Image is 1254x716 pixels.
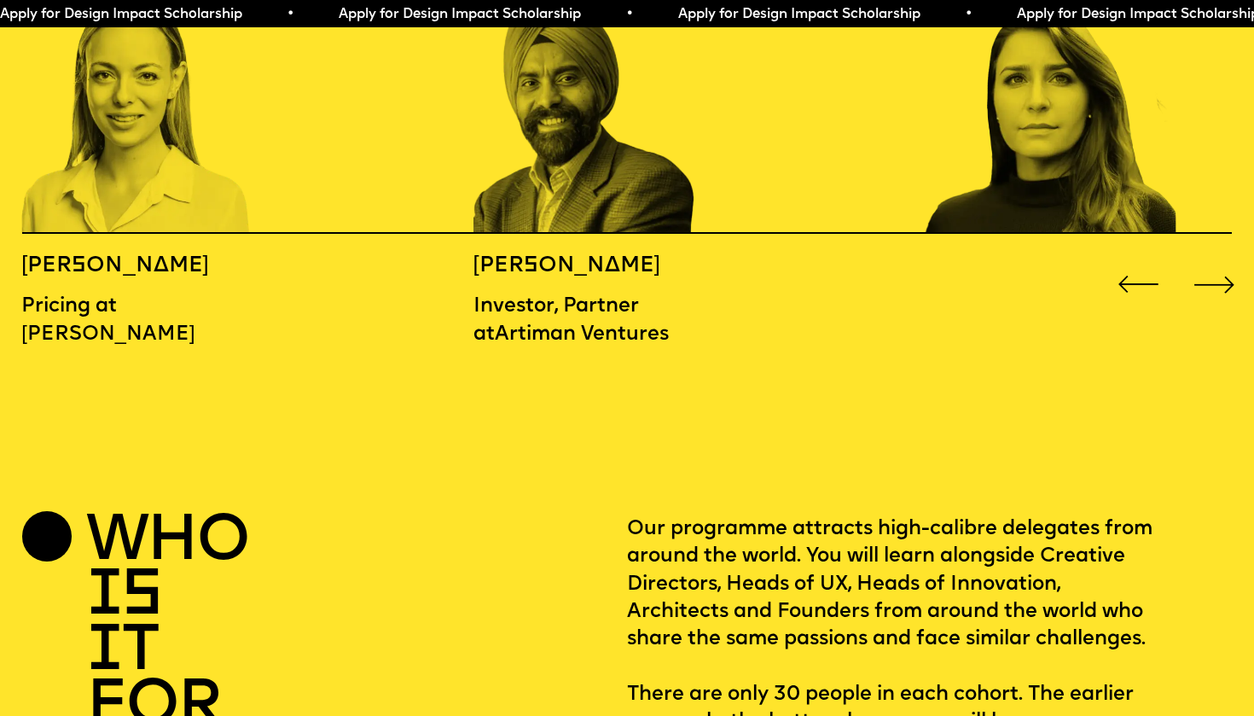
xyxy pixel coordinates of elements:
div: Previous slide [1113,259,1164,310]
span: • [965,8,972,21]
span: • [287,8,294,21]
p: Pricing at [PERSON_NAME] [21,293,322,348]
p: Investor, Partner atArtiman Ventures [473,293,700,348]
div: Next slide [1190,259,1240,310]
h5: [PERSON_NAME] [473,253,700,280]
span: • [625,8,633,21]
h5: [PERSON_NAME] [21,253,322,280]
